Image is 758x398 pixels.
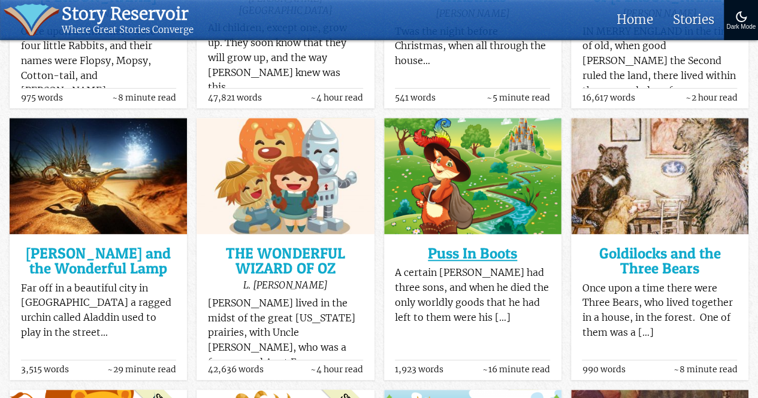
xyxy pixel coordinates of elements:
span: ~16 minute read [482,365,550,374]
span: 1,923 words [395,365,443,374]
p: All children, except one, grow up. They soon know that they will grow up, and the way [PERSON_NAM... [208,21,363,95]
p: Once upon a time there were Three Bears, who lived together in a house, in the forest. One of the... [582,281,737,341]
span: ~2 hour read [685,93,737,102]
div: Where Great Stories Converge [62,25,194,36]
img: icon of book with waver spilling out. [4,4,59,36]
img: Puss In Boots [384,118,561,235]
span: 541 words [395,93,436,102]
img: THE WONDERFUL WIZARD OF OZ [197,118,374,235]
img: Turn On Dark Mode [734,10,748,24]
span: ~8 minute read [673,365,737,374]
img: Aladdin and the Wonderful Lamp [10,118,187,235]
p: Far off in a beautiful city in [GEOGRAPHIC_DATA] a ragged urchin called Aladdin used to play in t... [21,281,176,341]
a: Puss In Boots [395,246,550,261]
a: [PERSON_NAME] and the Wonderful Lamp [21,246,176,277]
img: Goldilocks and the Three Bears [571,118,748,235]
span: 975 words [21,93,63,102]
span: ~5 minute read [487,93,550,102]
span: 42,636 words [208,365,264,374]
span: 47,821 words [208,93,262,102]
span: ~29 minute read [107,365,176,374]
p: [PERSON_NAME] lived in the midst of the great [US_STATE] prairies, with Uncle [PERSON_NAME], who ... [208,296,363,370]
span: ~8 minute read [112,93,176,102]
div: L. [PERSON_NAME] [208,279,363,291]
span: ~4 hour read [310,93,363,102]
div: Story Reservoir [62,4,194,25]
p: Once upon a time there were four little Rabbits, and their names were Flopsy, Mopsy, Cotton-tail,... [21,25,176,99]
div: Dark Mode [726,24,756,31]
a: THE WONDERFUL WIZARD OF OZ [208,246,363,277]
span: 990 words [582,365,625,374]
span: ~4 hour read [310,365,363,374]
p: A certain [PERSON_NAME] had three sons, and when he died the only worldly goods that he had left ... [395,266,550,325]
span: 3,515 words [21,365,69,374]
p: Twas the night before Christmas, when all through the house… [395,25,550,69]
a: Goldilocks and the Three Bears [582,246,737,277]
span: 16,617 words [582,93,635,102]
